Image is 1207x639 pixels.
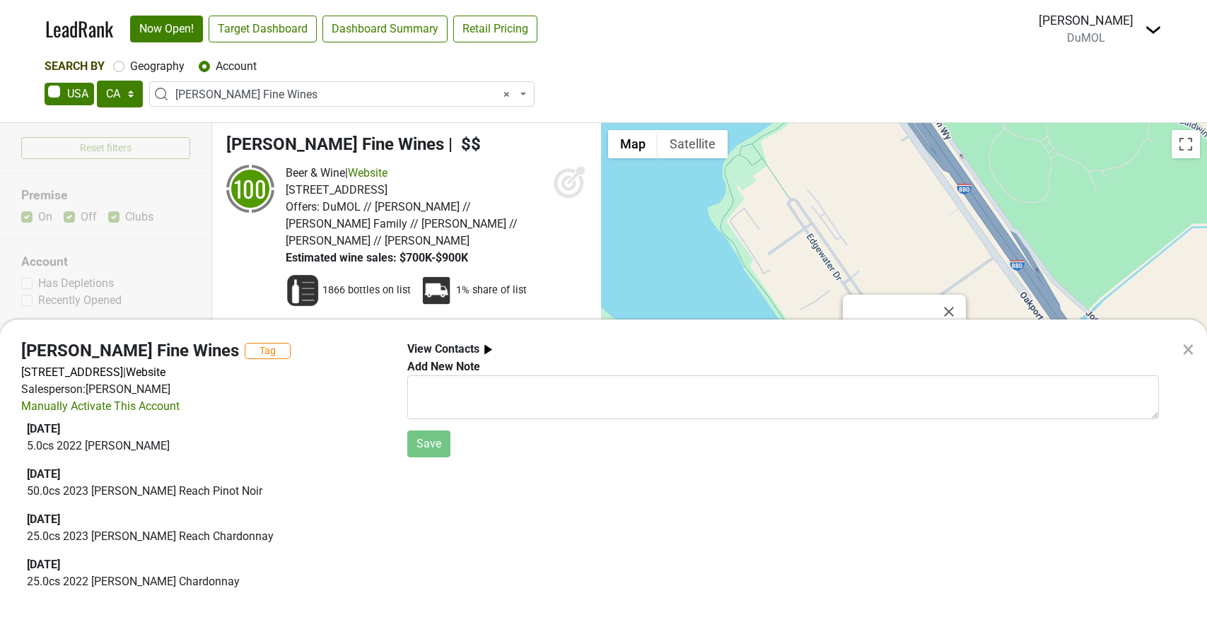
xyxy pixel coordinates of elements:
[21,398,180,415] div: Manually Activate This Account
[21,381,386,398] div: Salesperson: [PERSON_NAME]
[27,556,380,573] div: [DATE]
[27,438,380,455] p: 5.0 cs 2022 [PERSON_NAME]
[407,360,480,373] b: Add New Note
[27,511,380,528] div: [DATE]
[407,430,450,457] button: Save
[479,341,497,358] img: arrow_right.svg
[21,341,239,361] h4: [PERSON_NAME] Fine Wines
[27,483,380,500] p: 50.0 cs 2023 [PERSON_NAME] Reach Pinot Noir
[245,343,291,359] button: Tag
[1182,332,1194,366] div: ×
[407,342,479,356] b: View Contacts
[27,466,380,483] div: [DATE]
[21,365,123,379] a: [STREET_ADDRESS]
[123,365,126,379] span: |
[27,528,380,545] p: 25.0 cs 2023 [PERSON_NAME] Reach Chardonnay
[126,365,165,379] a: Website
[27,573,380,590] p: 25.0 cs 2022 [PERSON_NAME] Chardonnay
[27,421,380,438] div: [DATE]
